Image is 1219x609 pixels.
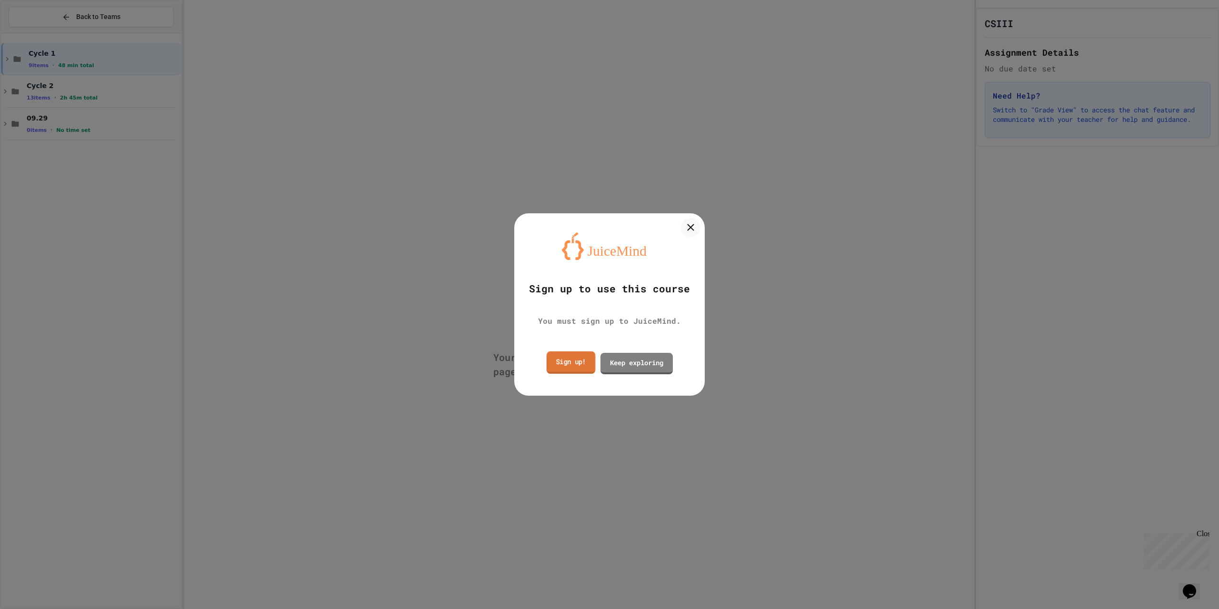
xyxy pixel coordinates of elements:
[538,315,681,327] div: You must sign up to JuiceMind.
[4,4,66,60] div: Chat with us now!Close
[547,351,596,374] a: Sign up!
[600,353,673,374] a: Keep exploring
[529,281,690,297] div: Sign up to use this course
[562,232,657,260] img: logo-orange.svg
